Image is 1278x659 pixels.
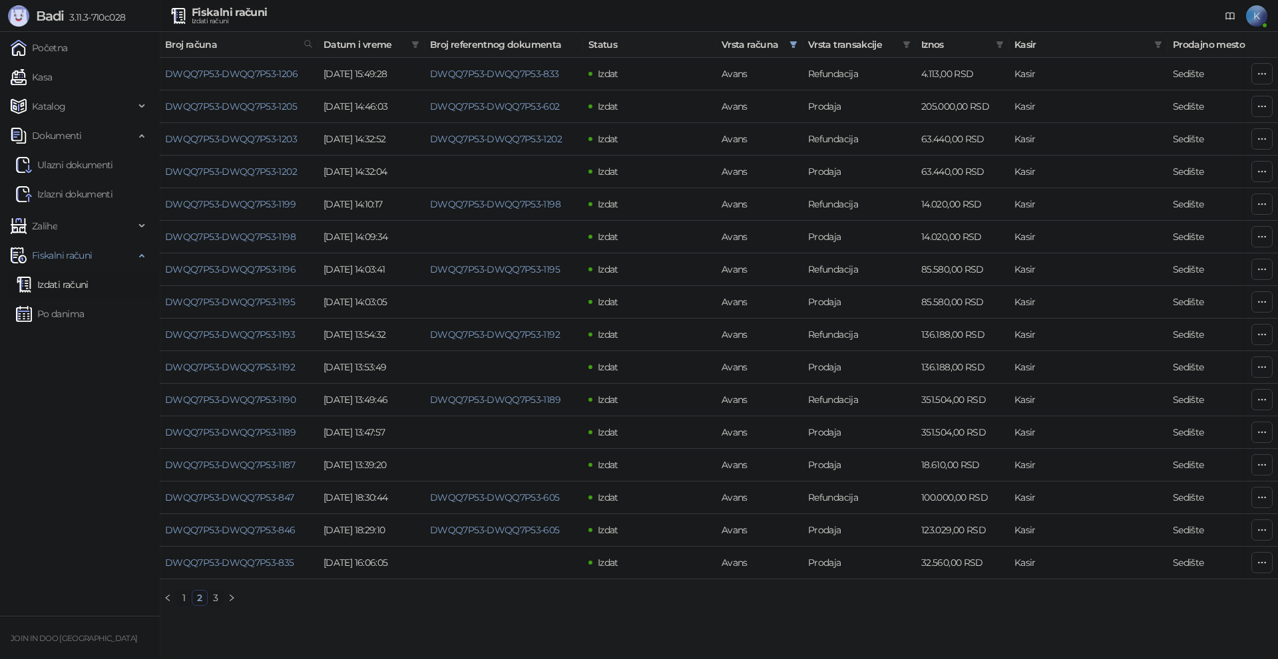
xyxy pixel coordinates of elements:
span: Iznos [921,37,990,52]
td: Kasir [1009,188,1168,221]
td: Kasir [1009,253,1168,286]
span: left [164,594,172,602]
li: 1 [176,590,192,606]
a: DWQQ7P53-DWQQ7P53-1192 [165,361,295,373]
span: filter [993,35,1006,55]
span: filter [1154,41,1162,49]
td: Avans [716,547,803,579]
td: Avans [716,123,803,156]
td: Kasir [1009,90,1168,123]
td: Avans [716,319,803,351]
th: Vrsta računa [716,32,803,58]
th: Vrsta transakcije [803,32,916,58]
span: filter [789,41,797,49]
span: Dokumenti [32,122,81,149]
span: Izdat [598,133,618,145]
td: Prodaja [803,416,916,449]
span: Vrsta računa [722,37,784,52]
span: filter [996,41,1004,49]
th: Status [583,32,716,58]
a: Izdati računi [16,271,89,298]
span: Izdat [598,100,618,112]
td: [DATE] 14:32:04 [318,156,425,188]
td: [DATE] 14:03:41 [318,253,425,286]
span: filter [787,35,800,55]
a: DWQQ7P53-DWQQ7P53-602 [430,100,560,112]
td: Kasir [1009,514,1168,547]
span: filter [1152,35,1165,55]
a: DWQQ7P53-DWQQ7P53-1190 [165,394,296,406]
td: [DATE] 14:46:03 [318,90,425,123]
td: DWQQ7P53-DWQQ7P53-847 [160,481,318,514]
span: Badi [36,8,64,24]
a: DWQQ7P53-DWQQ7P53-1198 [165,231,296,243]
td: 14.020,00 RSD [916,221,1009,253]
td: Refundacija [803,253,916,286]
td: Avans [716,221,803,253]
td: Avans [716,156,803,188]
td: DWQQ7P53-DWQQ7P53-1189 [160,416,318,449]
td: DWQQ7P53-DWQQ7P53-1195 [160,286,318,319]
span: Izdat [598,426,618,438]
td: [DATE] 13:47:57 [318,416,425,449]
button: left [160,590,176,606]
a: DWQQ7P53-DWQQ7P53-1203 [165,133,297,145]
td: Avans [716,286,803,319]
span: Izdat [598,68,618,80]
td: DWQQ7P53-DWQQ7P53-835 [160,547,318,579]
a: Izlazni dokumenti [16,181,112,207]
td: Prodaja [803,351,916,384]
span: Vrsta transakcije [808,37,897,52]
span: Broj računa [165,37,298,52]
a: DWQQ7P53-DWQQ7P53-847 [165,491,294,503]
td: Kasir [1009,384,1168,416]
td: 63.440,00 RSD [916,123,1009,156]
th: Broj računa [160,32,318,58]
span: Katalog [32,93,66,120]
span: Izdat [598,263,618,275]
div: Izdati računi [192,18,267,25]
img: Ulazni dokumenti [16,157,32,173]
img: Logo [8,5,29,27]
td: 123.029,00 RSD [916,514,1009,547]
td: Refundacija [803,58,916,90]
a: DWQQ7P53-DWQQ7P53-605 [430,491,560,503]
small: JOIN IN DOO [GEOGRAPHIC_DATA] [11,634,137,643]
a: DWQQ7P53-DWQQ7P53-1199 [165,198,296,210]
a: DWQQ7P53-DWQQ7P53-1205 [165,100,297,112]
a: Po danima [16,301,84,327]
a: DWQQ7P53-DWQQ7P53-833 [430,68,559,80]
td: 14.020,00 RSD [916,188,1009,221]
td: DWQQ7P53-DWQQ7P53-1206 [160,58,318,90]
span: filter [411,41,419,49]
span: Datum i vreme [323,37,406,52]
td: Kasir [1009,123,1168,156]
td: Avans [716,253,803,286]
td: 205.000,00 RSD [916,90,1009,123]
span: Izdat [598,459,618,471]
div: Fiskalni računi [192,7,267,18]
td: DWQQ7P53-DWQQ7P53-1203 [160,123,318,156]
td: 85.580,00 RSD [916,253,1009,286]
td: 63.440,00 RSD [916,156,1009,188]
td: DWQQ7P53-DWQQ7P53-1196 [160,253,318,286]
span: 3.11.3-710c028 [64,11,125,23]
td: Refundacija [803,319,916,351]
a: DWQQ7P53-DWQQ7P53-1192 [430,329,560,340]
a: Početna [11,35,68,61]
td: 18.610,00 RSD [916,449,1009,481]
td: [DATE] 15:49:28 [318,58,425,90]
td: Avans [716,384,803,416]
a: Ulazni dokumentiUlazni dokumenti [16,152,113,178]
span: Izdat [598,198,618,210]
a: DWQQ7P53-DWQQ7P53-835 [165,557,294,569]
td: 32.560,00 RSD [916,547,1009,579]
a: DWQQ7P53-DWQQ7P53-1189 [430,394,560,406]
td: Prodaja [803,449,916,481]
a: Dokumentacija [1219,5,1241,27]
td: [DATE] 18:29:10 [318,514,425,547]
li: 3 [208,590,224,606]
a: 3 [208,591,223,605]
td: Kasir [1009,156,1168,188]
td: Avans [716,90,803,123]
